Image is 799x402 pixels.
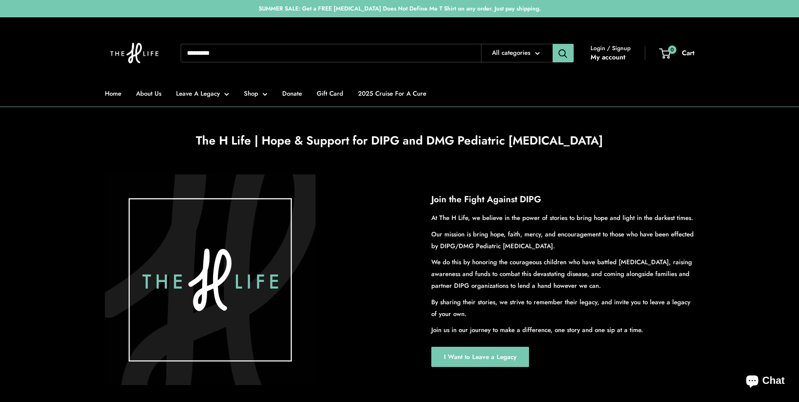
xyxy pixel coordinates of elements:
[431,193,695,206] h2: Join the Fight Against DIPG
[668,45,676,54] span: 0
[136,88,161,99] a: About Us
[176,88,229,99] a: Leave A Legacy
[660,47,695,59] a: 0 Cart
[105,174,315,385] img: The H Life logo
[317,88,343,99] a: Gift Card
[431,296,695,320] p: By sharing their stories, we strive to remember their legacy, and invite you to leave a legacy of...
[431,228,695,252] p: Our mission is bring hope, faith, mercy, and encouragement to those who have been effected by DIP...
[431,347,529,367] a: I Want to Leave a Legacy
[431,212,695,224] p: At The H Life, we believe in the power of stories to bring hope and light in the darkest times.
[105,132,695,149] h1: The H Life | Hope & Support for DIPG and DMG Pediatric [MEDICAL_DATA]
[682,48,695,58] span: Cart
[431,324,695,336] p: Join us in our journey to make a difference, one story and one sip at a time.
[105,88,121,99] a: Home
[591,43,631,54] span: Login / Signup
[738,368,792,395] inbox-online-store-chat: Shopify online store chat
[431,256,695,292] p: We do this by honoring the courageous children who have battled [MEDICAL_DATA], raising awareness...
[358,88,426,99] a: 2025 Cruise For A Cure
[282,88,302,99] a: Donate
[591,51,625,64] a: My account
[553,44,574,62] button: Search
[181,44,481,62] input: Search...
[105,26,164,80] img: The H Life
[244,88,267,99] a: Shop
